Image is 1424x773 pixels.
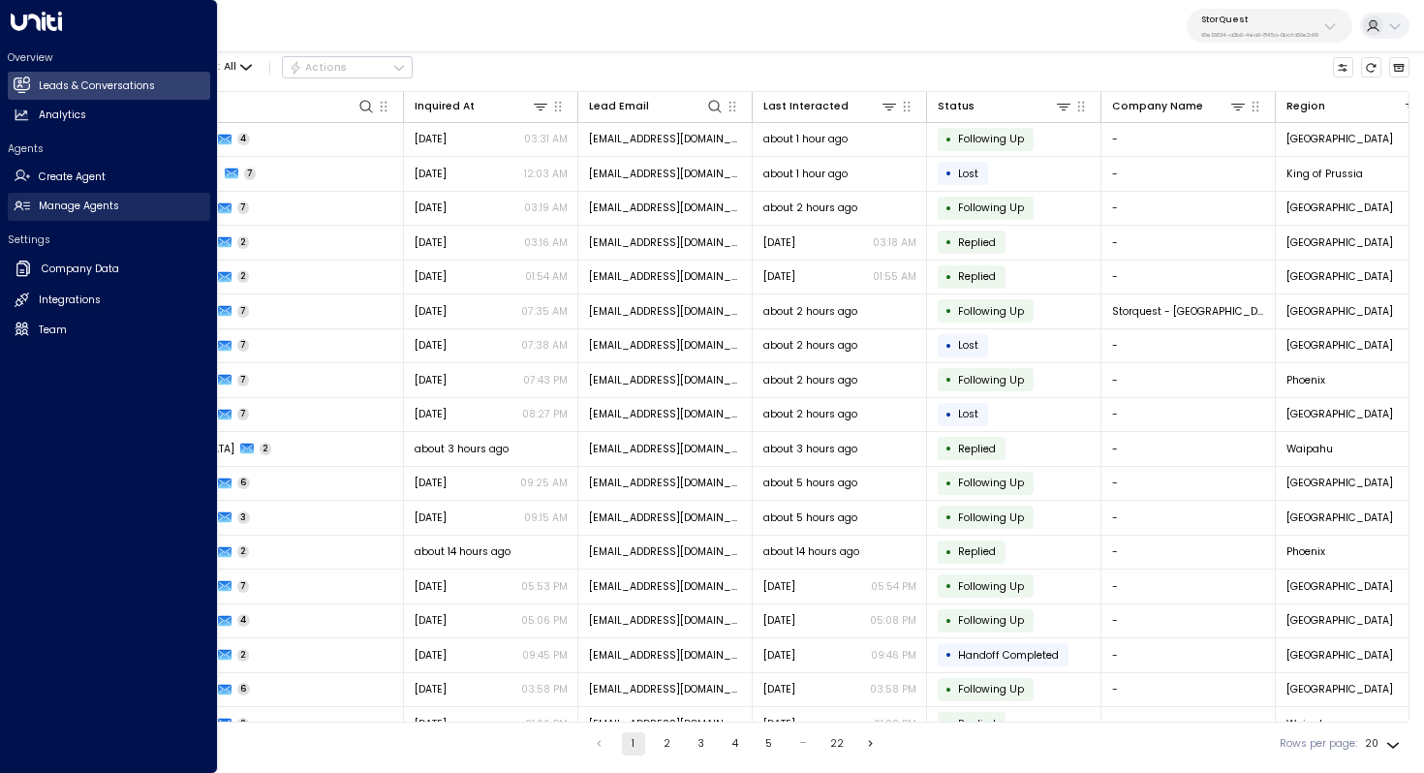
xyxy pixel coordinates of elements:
[589,373,742,387] span: julesy0327@gmail.com
[589,98,649,115] div: Lead Email
[763,338,857,353] span: about 2 hours ago
[945,298,952,324] div: •
[1286,235,1393,250] span: Honolulu
[415,132,447,146] span: Sep 07, 2025
[415,269,447,284] span: Aug 19, 2025
[1101,398,1276,432] td: -
[1389,57,1410,78] button: Archived Leads
[589,407,742,421] span: dkburgess9@gmail.com
[945,367,952,392] div: •
[415,717,447,731] span: Yesterday
[1286,269,1393,284] span: Honolulu
[958,269,996,284] span: Replied
[871,648,916,663] p: 09:46 PM
[525,269,568,284] p: 01:54 AM
[1101,432,1276,466] td: -
[589,235,742,250] span: skylerwaite@gmail.com
[237,305,250,318] span: 7
[39,293,101,308] h2: Integrations
[589,510,742,525] span: sroa85@gmail.com
[945,711,952,736] div: •
[1286,132,1393,146] span: Honolulu
[763,717,795,731] span: Yesterday
[1101,501,1276,535] td: -
[958,682,1024,696] span: Following Up
[945,471,952,496] div: •
[39,199,119,214] h2: Manage Agents
[763,373,857,387] span: about 2 hours ago
[945,230,952,255] div: •
[589,579,742,594] span: rmalhotra@hotmail.com
[763,476,857,490] span: about 5 hours ago
[1286,579,1393,594] span: Sun City
[1101,638,1276,672] td: -
[237,270,250,283] span: 2
[589,476,742,490] span: ticamorenita1@gmail.com
[415,338,447,353] span: Aug 18, 2025
[1101,192,1276,226] td: -
[724,732,747,756] button: Go to page 4
[237,718,250,730] span: 2
[958,373,1024,387] span: Following Up
[237,580,250,593] span: 7
[523,373,568,387] p: 07:43 PM
[874,717,916,731] p: 01:08 PM
[260,443,272,455] span: 2
[589,132,742,146] span: travisasing@gmail.com
[1101,226,1276,260] td: -
[945,677,952,702] div: •
[589,167,742,181] span: bitachehr@live.com
[763,132,848,146] span: about 1 hour ago
[1201,14,1318,25] p: StorQuest
[763,613,795,628] span: Yesterday
[521,338,568,353] p: 07:38 AM
[1286,613,1393,628] span: Honolulu
[1112,304,1265,319] span: Storquest - Honolulu / South
[282,56,413,79] button: Actions
[415,510,447,525] span: Yesterday
[415,682,447,696] span: Aug 24, 2025
[237,133,251,145] span: 4
[1333,57,1354,78] button: Customize
[1101,604,1276,638] td: -
[1286,304,1393,319] span: Honolulu
[589,304,742,319] span: JANELLESG@ICLOUD.COM
[521,613,568,628] p: 05:06 PM
[237,511,251,524] span: 3
[589,717,742,731] span: fdvictor808@gmail.com
[763,98,849,115] div: Last Interacted
[1286,648,1393,663] span: Honolulu
[42,262,119,277] h2: Company Data
[763,579,795,594] span: Yesterday
[1286,98,1325,115] div: Region
[945,402,952,427] div: •
[1286,717,1333,731] span: Waipahu
[224,61,236,73] span: All
[763,442,857,456] span: about 3 hours ago
[39,78,155,94] h2: Leads & Conversations
[1101,363,1276,397] td: -
[415,544,511,559] span: about 14 hours ago
[39,323,67,338] h2: Team
[524,132,568,146] p: 03:31 AM
[282,56,413,79] div: Button group with a nested menu
[763,201,857,215] span: about 2 hours ago
[415,97,550,115] div: Inquired At
[587,732,883,756] nav: pagination navigation
[825,732,849,756] button: Go to page 22
[415,407,447,421] span: Aug 17, 2025
[958,338,978,353] span: Lost
[237,683,251,696] span: 6
[958,132,1024,146] span: Following Up
[415,476,447,490] span: Aug 25, 2025
[520,476,568,490] p: 09:25 AM
[1286,97,1422,115] div: Region
[1101,329,1276,363] td: -
[690,732,713,756] button: Go to page 3
[8,287,210,315] a: Integrations
[958,510,1024,525] span: Following Up
[237,649,250,662] span: 2
[1286,338,1393,353] span: Oakland
[128,97,376,115] div: Lead Name
[524,201,568,215] p: 03:19 AM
